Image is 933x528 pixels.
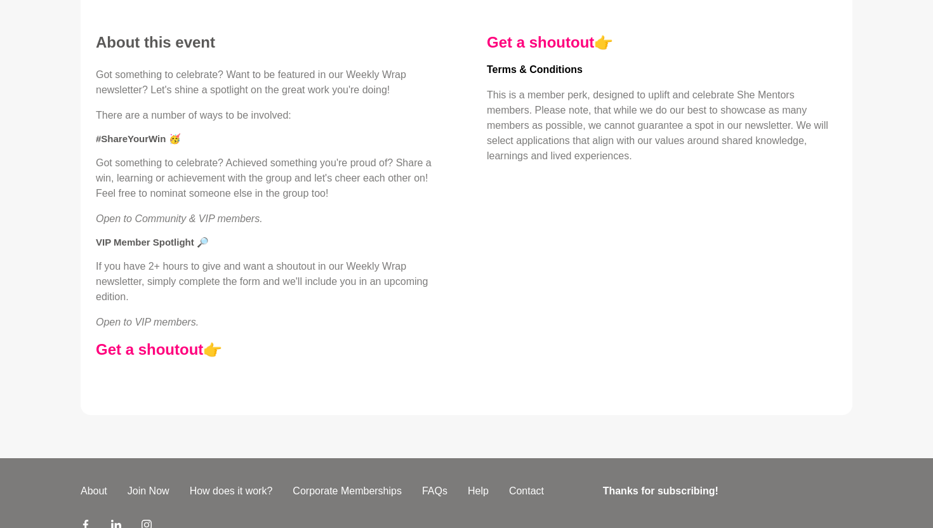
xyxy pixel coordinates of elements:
a: Contact [499,484,554,499]
a: Corporate Memberships [282,484,412,499]
p: If you have 2+ hours to give and want a shoutout in our Weekly Wrap newsletter, simply complete t... [96,259,446,305]
p: This is a member perk, designed to uplift and celebrate She Mentors members. Please note, that wh... [487,88,837,164]
a: About [70,484,117,499]
em: Open to VIP members. [96,317,199,327]
strong: Terms & Conditions [487,64,583,75]
h5: VIP Member Spotlight 🔎 [96,237,446,249]
p: Got something to celebrate? Achieved something you're proud of? Share a win, learning or achievem... [96,155,446,201]
h2: About this event [96,33,446,52]
a: FAQs [412,484,458,499]
h4: 👉 [96,340,446,359]
a: Get a shoutout [96,341,203,358]
a: How does it work? [180,484,283,499]
h4: 👉 [487,33,837,52]
p: There are a number of ways to be involved: [96,108,446,123]
h5: #ShareYourWin 🥳 [96,133,446,145]
a: Get a shoutout [487,34,594,51]
p: Got something to celebrate? Want to be featured in our Weekly Wrap newsletter? Let's shine a spot... [96,67,446,98]
h4: Thanks for subscribing! [603,484,845,499]
em: Open to Community & VIP members. [96,213,263,224]
a: Join Now [117,484,180,499]
a: Help [458,484,499,499]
